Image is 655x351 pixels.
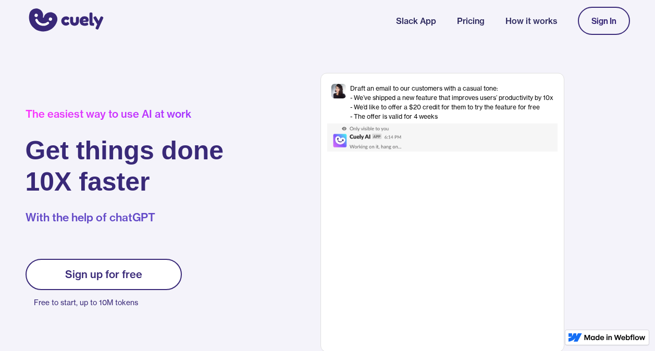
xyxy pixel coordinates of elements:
[26,210,224,225] p: With the help of chatGPT
[26,259,182,290] a: Sign up for free
[65,268,142,281] div: Sign up for free
[584,334,646,341] img: Made in Webflow
[34,295,182,310] p: Free to start, up to 10M tokens
[26,108,224,120] div: The easiest way to use AI at work
[396,15,436,27] a: Slack App
[350,84,553,121] div: Draft an email to our customers with a casual tone: - We’ve shipped a new feature that improves u...
[26,135,224,197] h1: Get things done 10X faster
[591,16,616,26] div: Sign In
[26,2,104,40] a: home
[457,15,485,27] a: Pricing
[578,7,630,35] a: Sign In
[505,15,557,27] a: How it works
